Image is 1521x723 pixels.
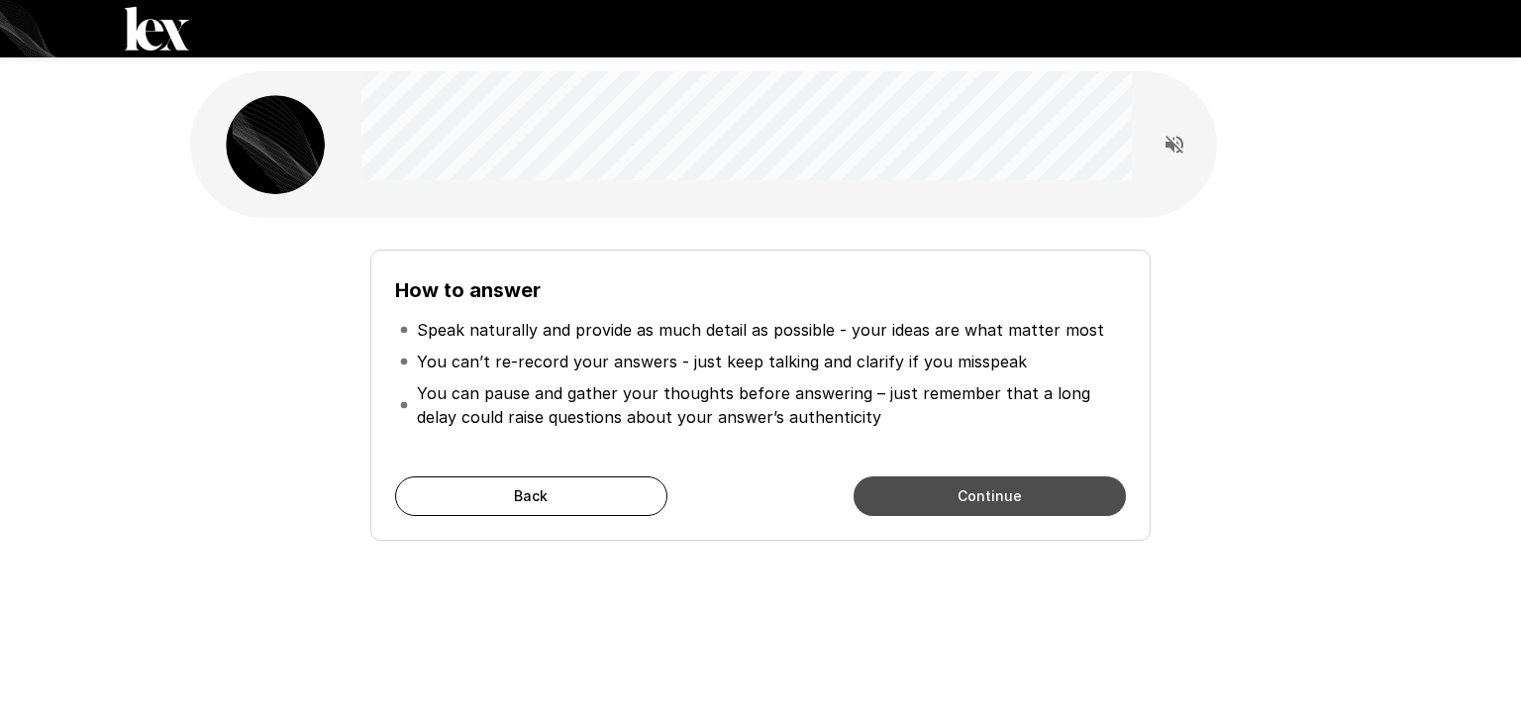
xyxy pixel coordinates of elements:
[395,476,667,516] button: Back
[1155,125,1194,164] button: Read questions aloud
[417,318,1104,342] p: Speak naturally and provide as much detail as possible - your ideas are what matter most
[417,381,1122,429] p: You can pause and gather your thoughts before answering – just remember that a long delay could r...
[226,95,325,194] img: lex_avatar2.png
[417,350,1027,373] p: You can’t re-record your answers - just keep talking and clarify if you misspeak
[854,476,1126,516] button: Continue
[395,278,541,302] b: How to answer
